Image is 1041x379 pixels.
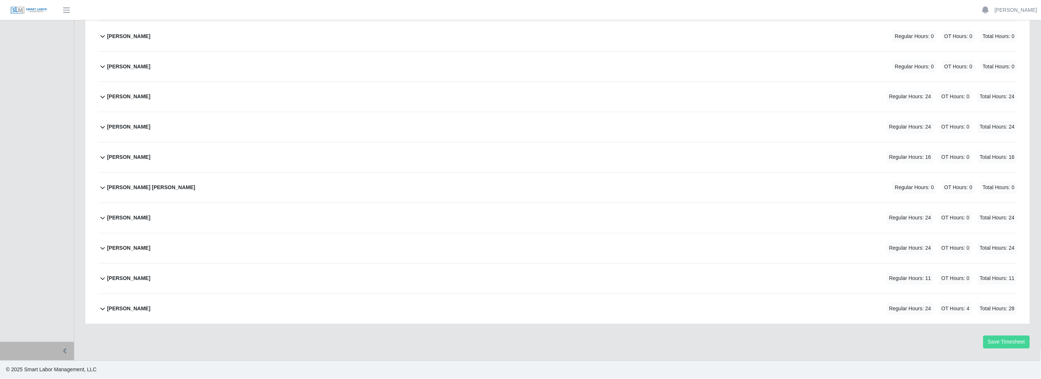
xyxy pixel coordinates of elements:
span: Total Hours: 0 [981,61,1017,73]
b: [PERSON_NAME] [107,305,150,313]
span: OT Hours: 0 [939,151,972,164]
span: Total Hours: 28 [978,303,1017,315]
span: Total Hours: 11 [978,273,1017,285]
img: SLM Logo [10,6,47,14]
span: Regular Hours: 11 [887,273,934,285]
span: OT Hours: 0 [939,273,972,285]
b: [PERSON_NAME] [107,154,150,161]
b: [PERSON_NAME] [107,93,150,101]
button: [PERSON_NAME] Regular Hours: 0 OT Hours: 0 Total Hours: 0 [98,21,1017,51]
span: Regular Hours: 24 [887,121,934,133]
span: OT Hours: 4 [939,303,972,315]
button: [PERSON_NAME] Regular Hours: 24 OT Hours: 0 Total Hours: 24 [98,203,1017,233]
b: [PERSON_NAME] [107,275,150,283]
span: Total Hours: 24 [978,91,1017,103]
span: Regular Hours: 24 [887,91,934,103]
span: OT Hours: 0 [942,30,975,42]
span: Regular Hours: 16 [887,151,934,164]
span: Regular Hours: 24 [887,242,934,255]
a: [PERSON_NAME] [995,6,1037,14]
span: OT Hours: 0 [939,121,972,133]
span: Regular Hours: 0 [893,30,936,42]
b: [PERSON_NAME] [PERSON_NAME] [107,184,195,192]
span: OT Hours: 0 [939,91,972,103]
span: © 2025 Smart Labor Management, LLC [6,367,96,373]
span: Regular Hours: 24 [887,303,934,315]
b: [PERSON_NAME] [107,245,150,252]
b: [PERSON_NAME] [107,123,150,131]
button: [PERSON_NAME] Regular Hours: 24 OT Hours: 0 Total Hours: 24 [98,112,1017,142]
span: OT Hours: 0 [942,182,975,194]
button: [PERSON_NAME] [PERSON_NAME] Regular Hours: 0 OT Hours: 0 Total Hours: 0 [98,173,1017,203]
span: OT Hours: 0 [939,242,972,255]
span: Total Hours: 24 [978,212,1017,224]
button: [PERSON_NAME] Regular Hours: 24 OT Hours: 0 Total Hours: 24 [98,82,1017,112]
b: [PERSON_NAME] [107,214,150,222]
span: Regular Hours: 0 [893,182,936,194]
span: Regular Hours: 0 [893,61,936,73]
button: [PERSON_NAME] Regular Hours: 16 OT Hours: 0 Total Hours: 16 [98,143,1017,173]
button: Save Timesheet [983,336,1030,349]
b: [PERSON_NAME] [107,63,150,71]
b: [PERSON_NAME] [107,33,150,40]
button: [PERSON_NAME] Regular Hours: 0 OT Hours: 0 Total Hours: 0 [98,52,1017,82]
span: Total Hours: 0 [981,182,1017,194]
span: Total Hours: 16 [978,151,1017,164]
button: [PERSON_NAME] Regular Hours: 24 OT Hours: 0 Total Hours: 24 [98,233,1017,263]
span: Total Hours: 0 [981,30,1017,42]
span: Total Hours: 24 [978,121,1017,133]
button: [PERSON_NAME] Regular Hours: 24 OT Hours: 4 Total Hours: 28 [98,294,1017,324]
span: Total Hours: 24 [978,242,1017,255]
span: Regular Hours: 24 [887,212,934,224]
button: [PERSON_NAME] Regular Hours: 11 OT Hours: 0 Total Hours: 11 [98,264,1017,294]
span: OT Hours: 0 [942,61,975,73]
span: OT Hours: 0 [939,212,972,224]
